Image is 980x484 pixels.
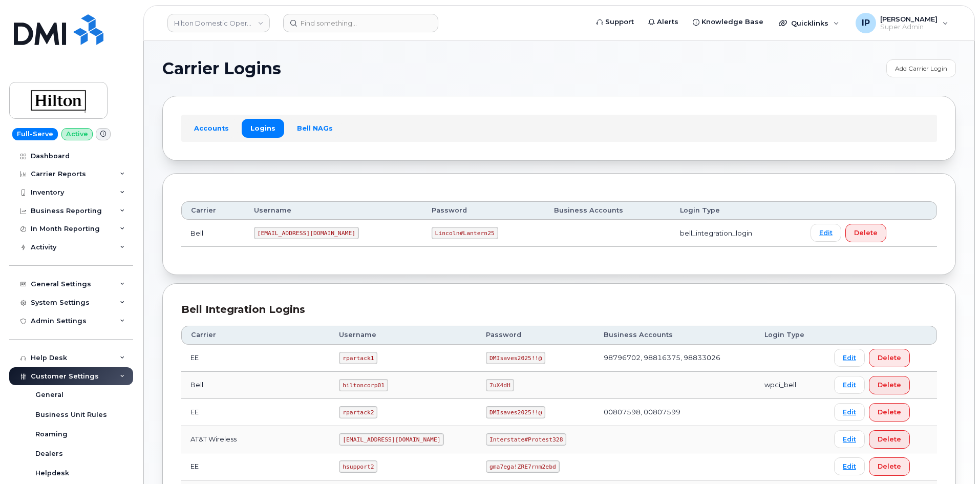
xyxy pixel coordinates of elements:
div: Bell Integration Logins [181,302,937,317]
button: Delete [869,403,910,422]
button: Delete [869,457,910,476]
code: hsupport2 [339,460,377,473]
th: Password [422,201,545,220]
th: Login Type [755,326,825,344]
td: bell_integration_login [671,220,801,247]
a: Add Carrier Login [886,59,956,77]
span: Delete [878,434,901,444]
code: [EMAIL_ADDRESS][DOMAIN_NAME] [339,433,444,446]
code: [EMAIL_ADDRESS][DOMAIN_NAME] [254,227,359,239]
th: Business Accounts [545,201,671,220]
td: EE [181,399,330,426]
button: Delete [869,376,910,394]
span: Delete [878,353,901,363]
code: 7uX4dH [486,379,514,391]
code: rpartack2 [339,406,377,418]
a: Edit [834,457,865,475]
span: Delete [878,407,901,417]
code: DMIsaves2025!!@ [486,406,545,418]
code: DMIsaves2025!!@ [486,352,545,364]
span: Delete [878,380,901,390]
td: EE [181,453,330,480]
span: Delete [854,228,878,238]
a: Edit [834,403,865,421]
td: 98796702, 98816375, 98833026 [594,345,755,372]
code: hiltoncorp01 [339,379,388,391]
a: Edit [834,349,865,367]
td: AT&T Wireless [181,426,330,453]
code: Interstate#Protest328 [486,433,566,446]
button: Delete [869,430,910,449]
a: Edit [834,376,865,394]
a: Edit [834,430,865,448]
code: gma7ega!ZRE7rnm2ebd [486,460,559,473]
th: Carrier [181,326,330,344]
a: Accounts [185,119,238,137]
th: Business Accounts [594,326,755,344]
td: EE [181,345,330,372]
button: Delete [869,349,910,367]
code: Lincoln#Lantern25 [432,227,498,239]
th: Carrier [181,201,245,220]
a: Edit [811,224,841,242]
td: Bell [181,372,330,399]
th: Login Type [671,201,801,220]
a: Logins [242,119,284,137]
td: wpci_bell [755,372,825,399]
span: Delete [878,461,901,471]
span: Carrier Logins [162,61,281,76]
code: rpartack1 [339,352,377,364]
a: Bell NAGs [288,119,342,137]
iframe: Messenger Launcher [935,439,972,476]
td: Bell [181,220,245,247]
th: Username [245,201,422,220]
td: 00807598, 00807599 [594,399,755,426]
th: Password [477,326,594,344]
th: Username [330,326,477,344]
button: Delete [845,224,886,242]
